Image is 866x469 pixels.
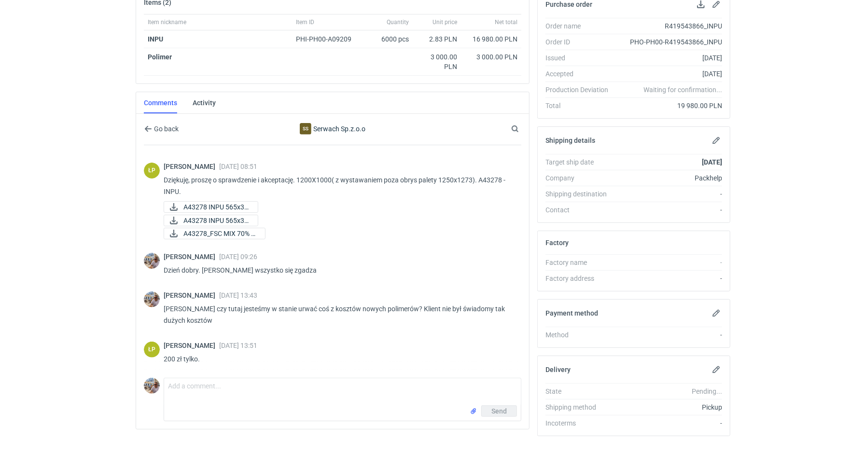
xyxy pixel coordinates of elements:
div: Company [545,173,616,183]
div: [DATE] [616,53,722,63]
h2: Shipping details [545,137,595,144]
span: A43278 INPU 565x37... [183,202,250,212]
div: - [616,330,722,340]
span: [PERSON_NAME] [164,253,219,261]
span: A43278_FSC MIX 70% R... [183,228,257,239]
em: Pending... [692,387,722,395]
div: [DATE] [616,69,722,79]
p: 200 zł tylko. [164,353,514,365]
button: Edit shipping details [711,135,722,146]
div: - [616,189,722,199]
div: A43278_FSC MIX 70% R419543866_INPU_2025-10-06.pdf [164,228,260,239]
a: A43278 INPU 565x37... [164,201,258,213]
h2: Purchase order [545,0,592,8]
button: Edit payment method [711,307,722,319]
a: Activity [193,92,216,113]
div: 2.83 PLN [417,34,457,44]
div: Factory name [545,258,616,267]
a: A43278_FSC MIX 70% R... [164,228,265,239]
div: Pickup [616,402,722,412]
div: R419543866_INPU [616,21,722,31]
img: Michał Palasek [144,253,160,269]
div: 16 980.00 PLN [465,34,517,44]
div: Order name [545,21,616,31]
div: Method [545,330,616,340]
h2: Factory [545,239,569,247]
p: [PERSON_NAME] czy tutaj jesteśmy w stanie urwać coś z kosztów nowych polimerów? Klient nie był św... [164,303,514,326]
span: [DATE] 08:51 [219,163,257,170]
input: Search [509,123,540,135]
span: Item nickname [148,18,186,26]
div: A43278 INPU 565x371x164xB str zew.pdf [164,215,258,226]
span: Unit price [433,18,457,26]
div: Order ID [545,37,616,47]
span: Send [491,408,507,414]
div: Shipping destination [545,189,616,199]
strong: Polimer [148,53,172,61]
div: State [545,386,616,396]
div: Łukasz Postawa [144,342,160,358]
span: A43278 INPU 565x37... [183,215,250,226]
button: Edit delivery details [711,364,722,375]
div: PHI-PH00-A09209 [296,34,361,44]
div: Shipping method [545,402,616,412]
figcaption: SS [300,123,311,135]
div: A43278 INPU 565x371x164xB str wew.pdf [164,201,258,213]
div: Incoterms [545,418,616,428]
p: Dziękuję, proszę o sprawdzenie i akceptację. 1200X1000( z wystawaniem poza obrys palety 1250x1273... [164,174,514,197]
span: Go back [152,125,179,132]
div: PHO-PH00-R419543866_INPU [616,37,722,47]
h2: Delivery [545,366,571,373]
div: Łukasz Postawa [144,163,160,179]
a: A43278 INPU 565x37... [164,215,258,226]
div: Target ship date [545,157,616,167]
div: - [616,205,722,215]
span: [DATE] 09:26 [219,253,257,261]
div: Contact [545,205,616,215]
div: Packhelp [616,173,722,183]
figcaption: ŁP [144,163,160,179]
div: 6000 pcs [364,30,413,48]
div: Serwach Sp.z.o.o [300,123,311,135]
div: 19 980.00 PLN [616,101,722,110]
span: Item ID [296,18,314,26]
div: 3 000.00 PLN [417,52,457,71]
img: Michał Palasek [144,291,160,307]
span: Net total [495,18,517,26]
div: Factory address [545,274,616,283]
span: [PERSON_NAME] [164,163,219,170]
div: Issued [545,53,616,63]
img: Michał Palasek [144,378,160,394]
button: Go back [144,123,179,135]
div: Production Deviation [545,85,616,95]
span: Quantity [387,18,409,26]
span: [PERSON_NAME] [164,342,219,349]
div: - [616,274,722,283]
p: Dzień dobry. [PERSON_NAME] wszystko się zgadza [164,264,514,276]
div: - [616,418,722,428]
div: Serwach Sp.z.o.o [253,123,412,135]
div: Accepted [545,69,616,79]
h2: Payment method [545,309,598,317]
em: Waiting for confirmation... [643,85,722,95]
button: Send [481,405,517,417]
div: - [616,258,722,267]
span: [DATE] 13:43 [219,291,257,299]
span: [DATE] 13:51 [219,342,257,349]
figcaption: ŁP [144,342,160,358]
div: 3 000.00 PLN [465,52,517,62]
a: INPU [148,35,163,43]
span: [PERSON_NAME] [164,291,219,299]
strong: [DATE] [702,158,722,166]
div: Total [545,101,616,110]
a: Comments [144,92,177,113]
